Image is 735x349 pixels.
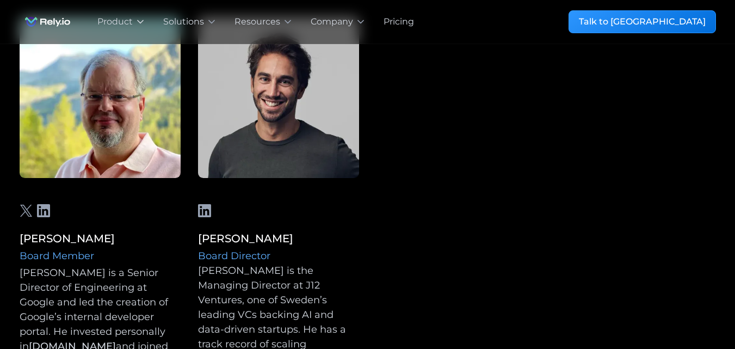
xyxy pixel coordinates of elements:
div: Board Member [20,249,181,264]
img: Rely.io logo [20,11,76,33]
div: Talk to [GEOGRAPHIC_DATA] [579,15,706,28]
div: [PERSON_NAME] [198,230,359,247]
div: Solutions [163,15,204,28]
img: Acacio Cruz [198,17,359,232]
div: Company [311,15,353,28]
a: Talk to [GEOGRAPHIC_DATA] [569,10,716,33]
div: Board Director [198,249,359,264]
div: [PERSON_NAME] [20,230,181,247]
img: Acacio Cruz [20,17,181,219]
a: home [20,11,76,33]
iframe: Chatbot [663,277,720,334]
a: Pricing [384,15,414,28]
div: Product [97,15,133,28]
div: Resources [234,15,280,28]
